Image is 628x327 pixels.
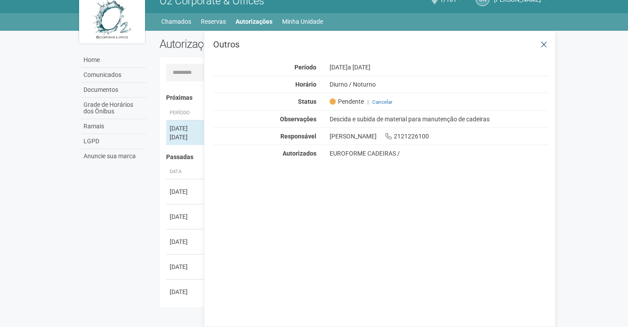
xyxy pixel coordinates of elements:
div: [DATE] [170,124,202,133]
th: Período [166,106,206,120]
strong: Observações [280,116,316,123]
a: Home [81,53,146,68]
div: EUROFORME CADEIRAS / [330,149,549,157]
div: [DATE] [170,187,202,196]
strong: Período [294,64,316,71]
strong: Responsável [280,133,316,140]
a: Grade de Horários dos Ônibus [81,98,146,119]
a: Minha Unidade [282,15,323,28]
a: Ramais [81,119,146,134]
span: Pendente [330,98,364,105]
h4: Passadas [166,154,543,160]
a: Cancelar [372,99,392,105]
strong: Status [298,98,316,105]
div: [DATE] [170,237,202,246]
th: Data [166,165,206,179]
div: [DATE] [170,262,202,271]
h2: Autorizações [160,37,348,51]
a: Anuncie sua marca [81,149,146,163]
div: [DATE] [170,133,202,142]
a: Autorizações [236,15,272,28]
div: Diurno / Noturno [323,80,555,88]
div: [DATE] [170,212,202,221]
div: [DATE] [323,63,555,71]
span: | [367,99,369,105]
span: a [DATE] [348,64,370,71]
h3: Outros [213,40,548,49]
strong: Autorizados [283,150,316,157]
a: Reservas [201,15,226,28]
a: Comunicados [81,68,146,83]
div: [DATE] [170,287,202,296]
a: LGPD [81,134,146,149]
div: Descida e subida de material para manutenção de cadeiras [323,115,555,123]
h4: Próximas [166,94,543,101]
a: Documentos [81,83,146,98]
strong: Horário [295,81,316,88]
div: [PERSON_NAME] 2121226100 [323,132,555,140]
a: Chamados [161,15,191,28]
